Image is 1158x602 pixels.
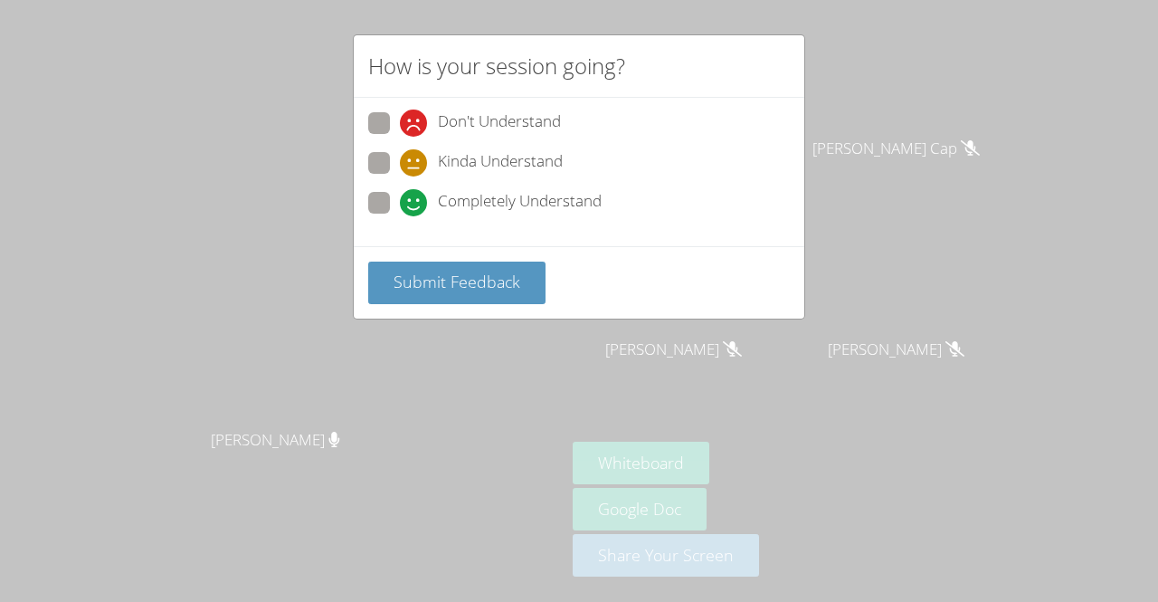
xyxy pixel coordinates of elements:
[438,189,602,216] span: Completely Understand
[368,50,625,82] h2: How is your session going?
[368,262,546,304] button: Submit Feedback
[438,110,561,137] span: Don't Understand
[438,149,563,177] span: Kinda Understand
[394,271,520,292] span: Submit Feedback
